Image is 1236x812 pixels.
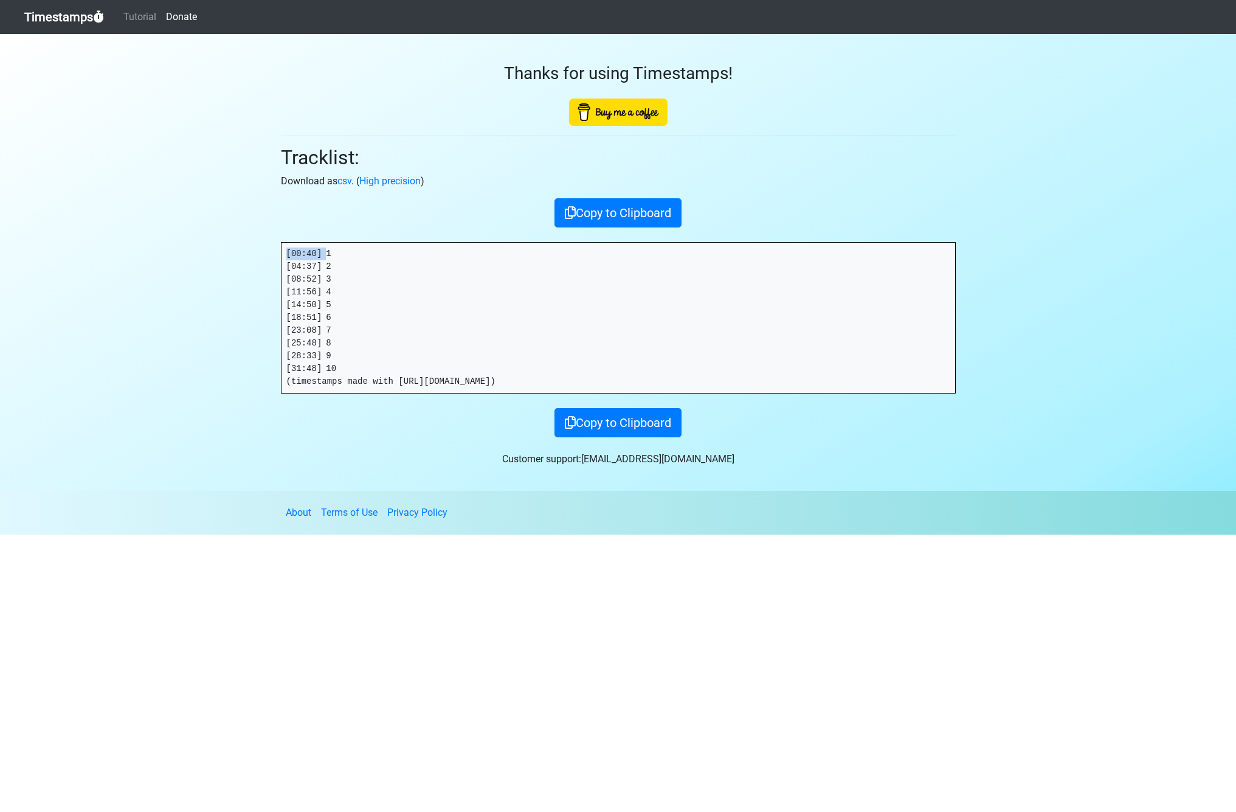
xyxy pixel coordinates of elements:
button: Copy to Clipboard [554,198,682,227]
pre: [00:40] 1 [04:37] 2 [08:52] 3 [11:56] 4 [14:50] 5 [18:51] 6 [23:08] 7 [25:48] 8 [28:33] 9 [31:48]... [281,243,955,393]
a: csv [337,175,351,187]
a: Timestamps [24,5,104,29]
img: Buy Me A Coffee [569,99,668,126]
p: Download as . ( ) [281,174,956,189]
a: Privacy Policy [387,507,447,518]
a: Donate [161,5,202,29]
a: High precision [359,175,421,187]
a: Terms of Use [321,507,378,518]
h2: Tracklist: [281,146,956,169]
button: Copy to Clipboard [554,408,682,437]
a: Tutorial [119,5,161,29]
h3: Thanks for using Timestamps! [281,63,956,84]
a: About [286,507,311,518]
